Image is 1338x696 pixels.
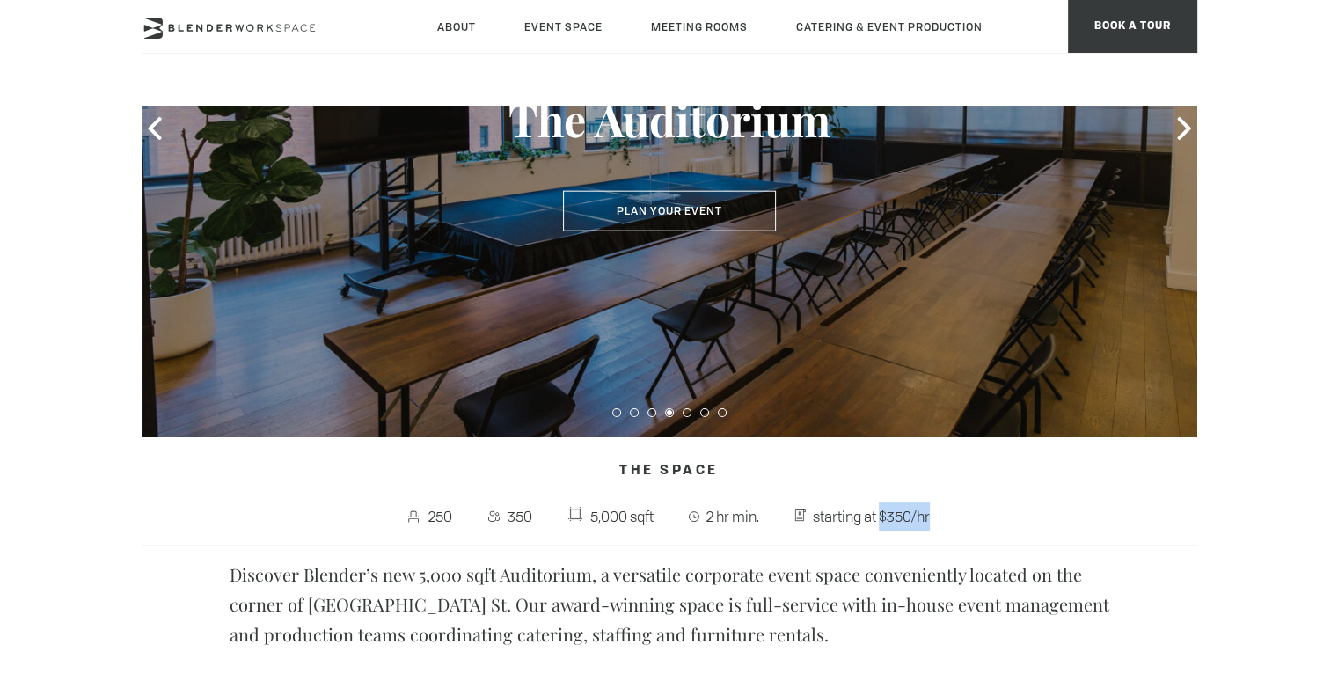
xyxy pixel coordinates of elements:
span: 5,000 sqft [586,502,658,531]
span: 250 [425,502,457,531]
span: 350 [503,502,537,531]
span: 2 hr min. [702,502,764,531]
span: starting at $350/hr [808,502,934,531]
h4: The Space [142,455,1197,488]
button: Plan Your Event [563,191,776,231]
p: Discover Blender’s new 5,000 sqft Auditorium, a versatile corporate event space conveniently loca... [230,560,1109,649]
h3: The Auditorium [467,92,872,147]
